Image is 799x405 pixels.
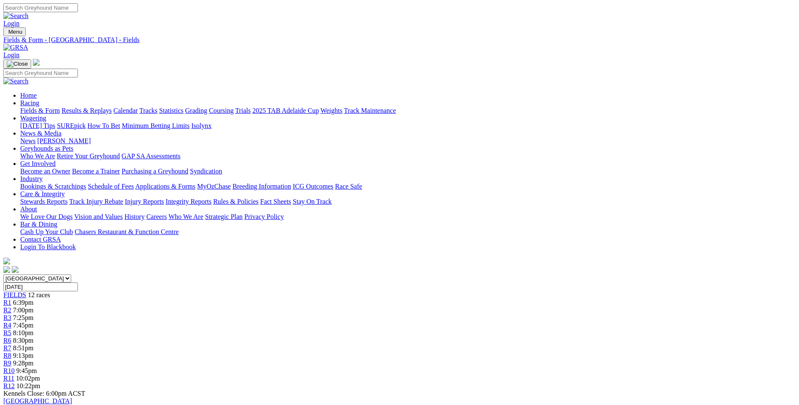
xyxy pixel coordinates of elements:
a: Login [3,51,19,59]
div: Bar & Dining [20,228,796,236]
a: Minimum Betting Limits [122,122,190,129]
a: [PERSON_NAME] [37,137,91,144]
span: R7 [3,344,11,352]
a: FIELDS [3,291,26,298]
input: Search [3,69,78,77]
a: News [20,137,35,144]
a: Breeding Information [232,183,291,190]
a: Bookings & Scratchings [20,183,86,190]
span: 7:45pm [13,322,34,329]
span: 9:28pm [13,360,34,367]
div: About [20,213,796,221]
input: Search [3,3,78,12]
a: Syndication [190,168,222,175]
a: Integrity Reports [166,198,211,205]
span: R8 [3,352,11,359]
a: [GEOGRAPHIC_DATA] [3,397,72,405]
img: logo-grsa-white.png [3,258,10,264]
a: Trials [235,107,251,114]
a: Calendar [113,107,138,114]
a: Applications & Forms [135,183,195,190]
a: SUREpick [57,122,86,129]
a: Fields & Form [20,107,60,114]
a: News & Media [20,130,61,137]
a: Care & Integrity [20,190,65,197]
a: R5 [3,329,11,336]
img: twitter.svg [12,266,19,273]
img: GRSA [3,44,28,51]
a: Schedule of Fees [88,183,134,190]
a: Results & Replays [61,107,112,114]
a: 2025 TAB Adelaide Cup [252,107,319,114]
a: Weights [321,107,342,114]
a: Cash Up Your Club [20,228,73,235]
a: Strategic Plan [205,213,243,220]
a: Who We Are [168,213,203,220]
a: Vision and Values [74,213,123,220]
a: Chasers Restaurant & Function Centre [75,228,179,235]
a: Login [3,20,19,27]
span: R1 [3,299,11,306]
img: Search [3,12,29,20]
a: R3 [3,314,11,321]
span: 8:10pm [13,329,34,336]
a: Fact Sheets [260,198,291,205]
a: About [20,205,37,213]
span: 10:22pm [16,382,40,389]
img: facebook.svg [3,266,10,273]
span: 12 races [28,291,50,298]
a: MyOzChase [197,183,231,190]
a: Get Involved [20,160,56,167]
div: News & Media [20,137,796,145]
a: Coursing [209,107,234,114]
span: 10:02pm [16,375,40,382]
a: Tracks [139,107,158,114]
a: Track Injury Rebate [69,198,123,205]
span: Kennels Close: 6:00pm ACST [3,390,85,397]
img: Search [3,77,29,85]
a: R12 [3,382,15,389]
a: Purchasing a Greyhound [122,168,188,175]
button: Toggle navigation [3,27,26,36]
a: Grading [185,107,207,114]
span: 9:13pm [13,352,34,359]
span: 8:30pm [13,337,34,344]
div: Wagering [20,122,796,130]
a: ICG Outcomes [293,183,333,190]
img: logo-grsa-white.png [33,59,40,66]
a: Greyhounds as Pets [20,145,73,152]
a: Home [20,92,37,99]
div: Industry [20,183,796,190]
div: Get Involved [20,168,796,175]
button: Toggle navigation [3,59,31,69]
span: 9:45pm [16,367,37,374]
span: 7:25pm [13,314,34,321]
a: Fields & Form - [GEOGRAPHIC_DATA] - Fields [3,36,796,44]
span: 7:00pm [13,306,34,314]
a: Wagering [20,115,46,122]
a: How To Bet [88,122,120,129]
a: Who We Are [20,152,55,160]
a: Bar & Dining [20,221,57,228]
a: R4 [3,322,11,329]
a: Login To Blackbook [20,243,76,250]
div: Care & Integrity [20,198,796,205]
a: R9 [3,360,11,367]
span: R10 [3,367,15,374]
a: R2 [3,306,11,314]
a: R6 [3,337,11,344]
a: Stewards Reports [20,198,67,205]
span: R11 [3,375,14,382]
a: Race Safe [335,183,362,190]
a: Retire Your Greyhound [57,152,120,160]
a: We Love Our Dogs [20,213,72,220]
a: Privacy Policy [244,213,284,220]
img: Close [7,61,28,67]
a: Statistics [159,107,184,114]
